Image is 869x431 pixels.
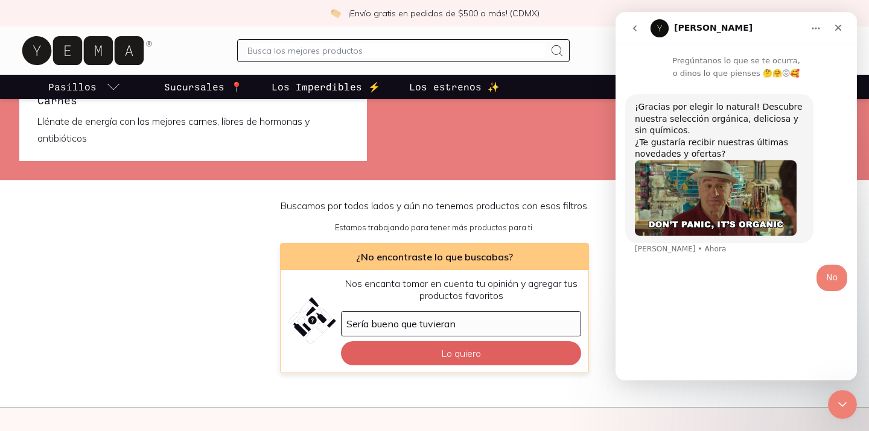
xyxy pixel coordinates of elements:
a: Los estrenos ✨ [407,75,502,99]
div: ¿No encontraste lo que buscabas? [281,244,588,270]
a: pasillo-todos-link [46,75,123,99]
p: Sucursales 📍 [164,80,243,94]
p: Llénate de energía con las mejores carnes, libres de hormonas y antibióticos [37,113,349,146]
a: Sucursales 📍 [162,75,245,99]
a: Los Imperdibles ⚡️ [269,75,383,99]
iframe: Intercom live chat [828,390,857,419]
p: ¡Envío gratis en pedidos de $500 o más! (CDMX) [348,7,540,19]
button: Lo quiero [341,341,581,365]
p: Nos encanta tomar en cuenta tu opinión y agregar tus productos favoritos [341,277,581,301]
h1: Carnes [37,92,349,108]
iframe: Intercom live chat [616,12,857,380]
img: check [330,8,341,19]
input: Busca los mejores productos [247,43,544,58]
p: Los estrenos ✨ [409,80,500,94]
p: Los Imperdibles ⚡️ [272,80,380,94]
p: Pasillos [48,80,97,94]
